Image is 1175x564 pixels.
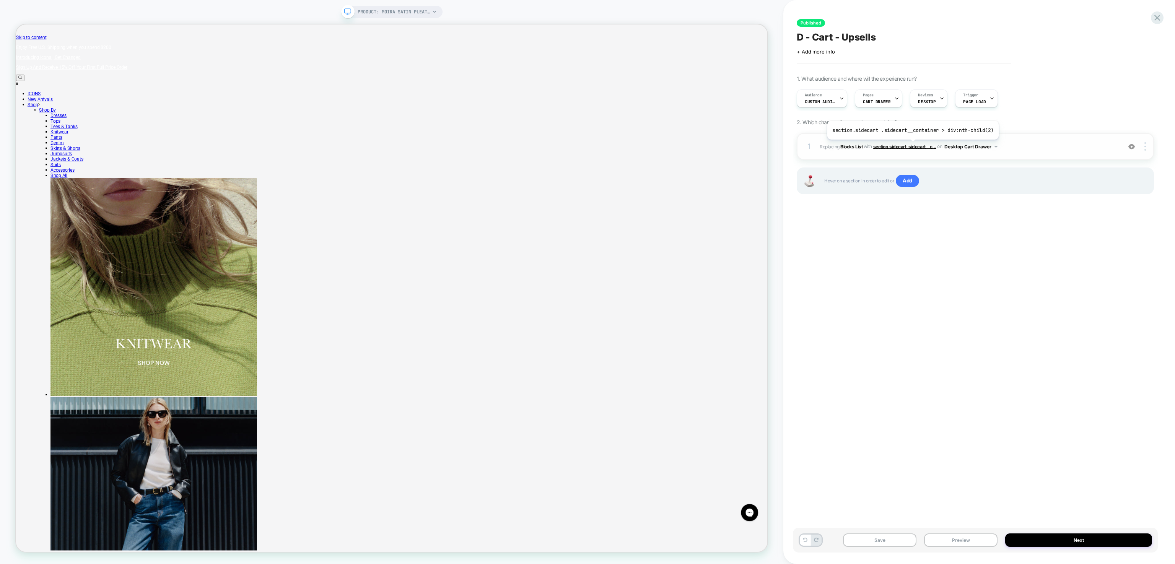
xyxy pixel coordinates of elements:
a: Shop By [31,111,53,118]
button: Gorgias live chat [4,3,27,26]
a: Pants [46,147,62,154]
a: Suits [46,183,60,190]
a: Dresses [46,118,67,125]
span: Published [797,19,825,27]
span: Devices [918,93,933,98]
span: PRODUCT: Moira Satin Pleated Maxi Dress [light canary] [358,6,430,18]
img: down arrow [994,146,998,148]
span: Add [896,175,919,187]
a: Tees & Tanks [46,132,82,140]
span: D - Cart - Upsells [797,31,876,43]
span: Hover on a section in order to edit or [824,175,1146,187]
span: 2. Which changes the experience contains? [797,119,897,125]
span: Pages [863,93,874,98]
button: Preview [924,533,998,547]
a: Knitwear [46,140,70,147]
img: close [1144,142,1146,151]
span: DESKTOP [918,99,936,104]
img: Joystick [801,175,817,187]
span: section.sidecart .sidecart__c... [873,143,936,149]
span: + Add more info [797,49,835,55]
a: Shop All [46,198,68,205]
b: Blocks List [840,143,863,149]
span: WITH [864,143,872,149]
span: 1. What audience and where will the experience run? [797,75,916,82]
img: crossed eye [1128,143,1135,150]
span: Trigger [963,93,978,98]
a: Jackets & Coats [46,176,90,183]
a: Accessories [46,190,78,198]
a: Skirts & Shorts [46,161,86,169]
a: Shop [15,103,32,111]
a: New Arrivals [15,96,49,103]
span: Custom Audience [805,99,835,104]
a: Tops [46,125,59,132]
a: Denim [46,154,63,161]
a: Jumpsuits [46,169,75,176]
span: Page Load [963,99,986,104]
span: CART DRAWER [863,99,890,104]
button: Desktop Cart Drawer [944,142,998,151]
button: Next [1005,533,1152,547]
span: on [937,142,942,151]
span: Audience [805,93,822,98]
a: ICONS [15,89,33,96]
div: 1 [805,140,813,153]
button: Save [843,533,916,547]
span: Replacing [820,143,863,149]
